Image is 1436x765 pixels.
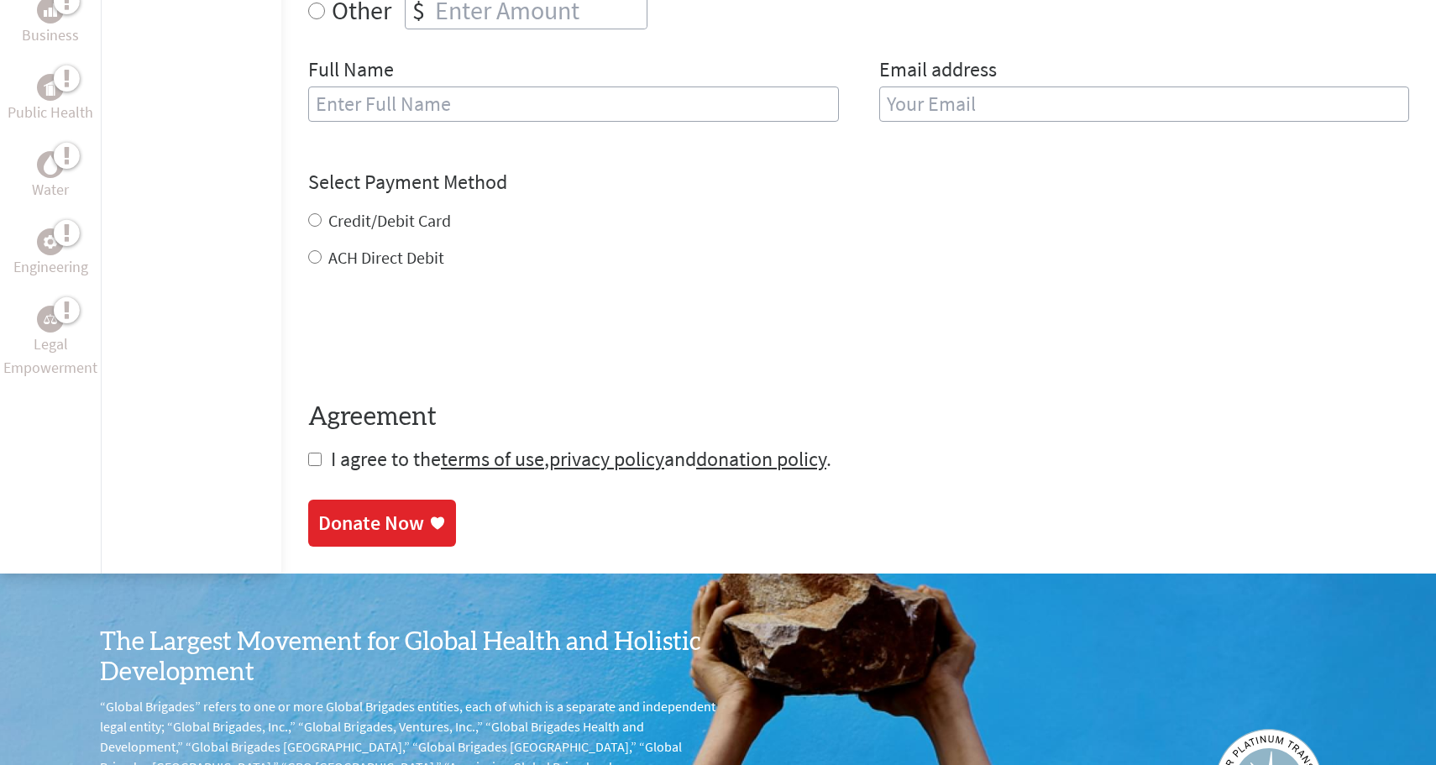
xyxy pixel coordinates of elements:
img: Public Health [44,79,57,96]
label: Credit/Debit Card [328,210,451,231]
div: Engineering [37,228,64,255]
div: Legal Empowerment [37,306,64,333]
a: Public HealthPublic Health [8,74,93,124]
a: EngineeringEngineering [13,228,88,279]
h3: The Largest Movement for Global Health and Holistic Development [100,627,718,688]
input: Your Email [879,86,1410,122]
p: Engineering [13,255,88,279]
input: Enter Full Name [308,86,839,122]
label: Email address [879,56,997,86]
div: Donate Now [318,510,424,537]
a: Legal EmpowermentLegal Empowerment [3,306,97,380]
a: terms of use [441,446,544,472]
p: Water [32,178,69,202]
p: Business [22,24,79,47]
img: Engineering [44,235,57,249]
h4: Select Payment Method [308,169,1409,196]
img: Legal Empowerment [44,314,57,324]
div: Public Health [37,74,64,101]
a: WaterWater [32,151,69,202]
div: Water [37,151,64,178]
label: ACH Direct Debit [328,247,444,268]
img: Business [44,3,57,17]
img: Water [44,155,57,175]
p: Legal Empowerment [3,333,97,380]
a: privacy policy [549,446,664,472]
label: Full Name [308,56,394,86]
span: I agree to the , and . [331,446,831,472]
h4: Agreement [308,402,1409,432]
a: donation policy [696,446,826,472]
a: Donate Now [308,500,456,547]
iframe: reCAPTCHA [308,303,563,369]
p: Public Health [8,101,93,124]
